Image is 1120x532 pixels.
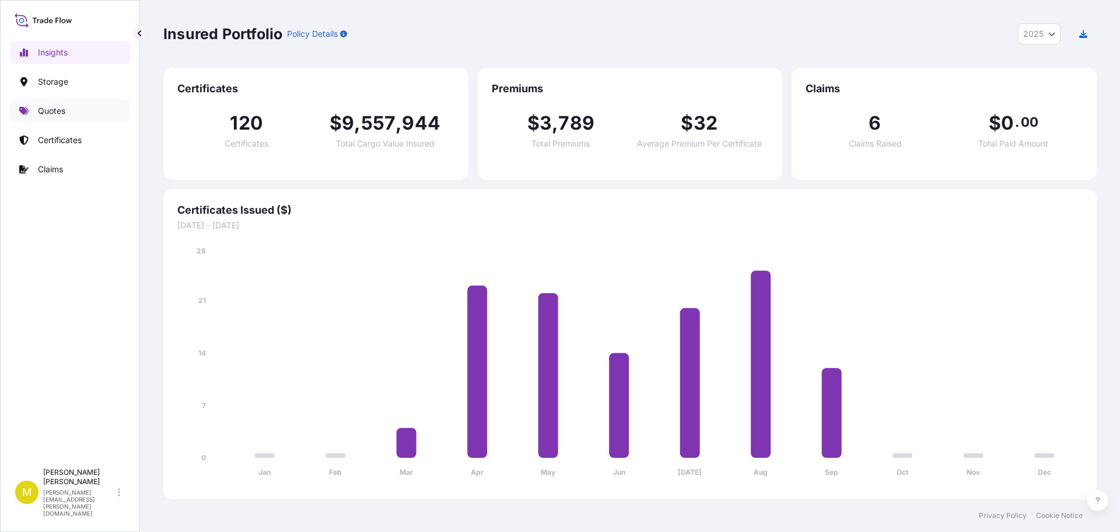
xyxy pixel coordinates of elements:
[361,114,396,133] span: 557
[342,114,354,133] span: 9
[230,114,263,133] span: 120
[978,140,1048,148] span: Total Paid Amount
[613,468,625,477] tspan: Jun
[806,82,1083,96] span: Claims
[1015,117,1019,127] span: .
[849,140,902,148] span: Claims Raised
[287,28,338,40] p: Policy Details
[198,349,206,357] tspan: 14
[678,468,702,477] tspan: [DATE]
[681,114,693,133] span: $
[38,76,68,88] p: Storage
[38,105,65,117] p: Quotes
[330,114,342,133] span: $
[1018,23,1060,44] button: Year Selector
[637,140,762,148] span: Average Premium Per Certificate
[1036,511,1083,520] a: Cookie Notice
[225,140,268,148] span: Certificates
[395,114,402,133] span: ,
[10,70,130,93] a: Storage
[979,511,1027,520] a: Privacy Policy
[38,164,63,175] p: Claims
[897,468,909,477] tspan: Oct
[552,114,558,133] span: ,
[43,489,116,517] p: [PERSON_NAME][EMAIL_ADDRESS][PERSON_NAME][DOMAIN_NAME]
[258,468,271,477] tspan: Jan
[1038,468,1051,477] tspan: Dec
[1021,117,1038,127] span: 00
[329,468,342,477] tspan: Feb
[198,296,206,305] tspan: 21
[558,114,594,133] span: 789
[38,47,68,58] p: Insights
[201,453,206,462] tspan: 0
[197,246,206,255] tspan: 28
[1001,114,1014,133] span: 0
[541,468,556,477] tspan: May
[38,134,82,146] p: Certificates
[400,468,413,477] tspan: Mar
[177,82,454,96] span: Certificates
[10,128,130,152] a: Certificates
[531,140,590,148] span: Total Premiums
[10,158,130,181] a: Claims
[471,468,484,477] tspan: Apr
[492,82,769,96] span: Premiums
[10,41,130,64] a: Insights
[694,114,717,133] span: 32
[10,99,130,123] a: Quotes
[869,114,881,133] span: 6
[22,486,32,498] span: M
[163,25,282,43] p: Insured Portfolio
[202,401,206,410] tspan: 7
[336,140,435,148] span: Total Cargo Value Insured
[540,114,552,133] span: 3
[177,203,1083,217] span: Certificates Issued ($)
[825,468,838,477] tspan: Sep
[354,114,360,133] span: ,
[754,468,768,477] tspan: Aug
[43,468,116,486] p: [PERSON_NAME] [PERSON_NAME]
[967,468,981,477] tspan: Nov
[527,114,540,133] span: $
[1023,28,1044,40] span: 2025
[989,114,1001,133] span: $
[177,220,1083,231] span: [DATE] - [DATE]
[402,114,440,133] span: 944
